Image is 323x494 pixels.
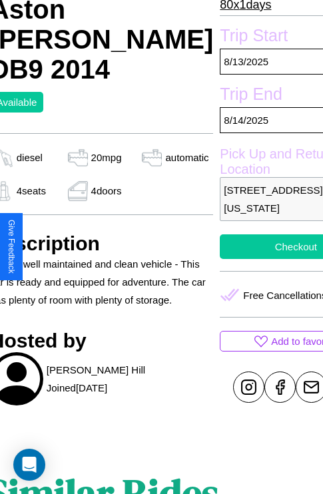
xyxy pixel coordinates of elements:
[13,449,45,481] div: Open Intercom Messenger
[47,361,145,379] p: [PERSON_NAME] Hill
[91,148,122,166] p: 20 mpg
[91,182,122,200] p: 4 doors
[65,148,91,168] img: gas
[65,181,91,201] img: gas
[165,148,208,166] p: automatic
[47,379,107,397] p: Joined [DATE]
[17,148,43,166] p: diesel
[17,182,46,200] p: 4 seats
[139,148,165,168] img: gas
[7,220,16,274] div: Give Feedback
